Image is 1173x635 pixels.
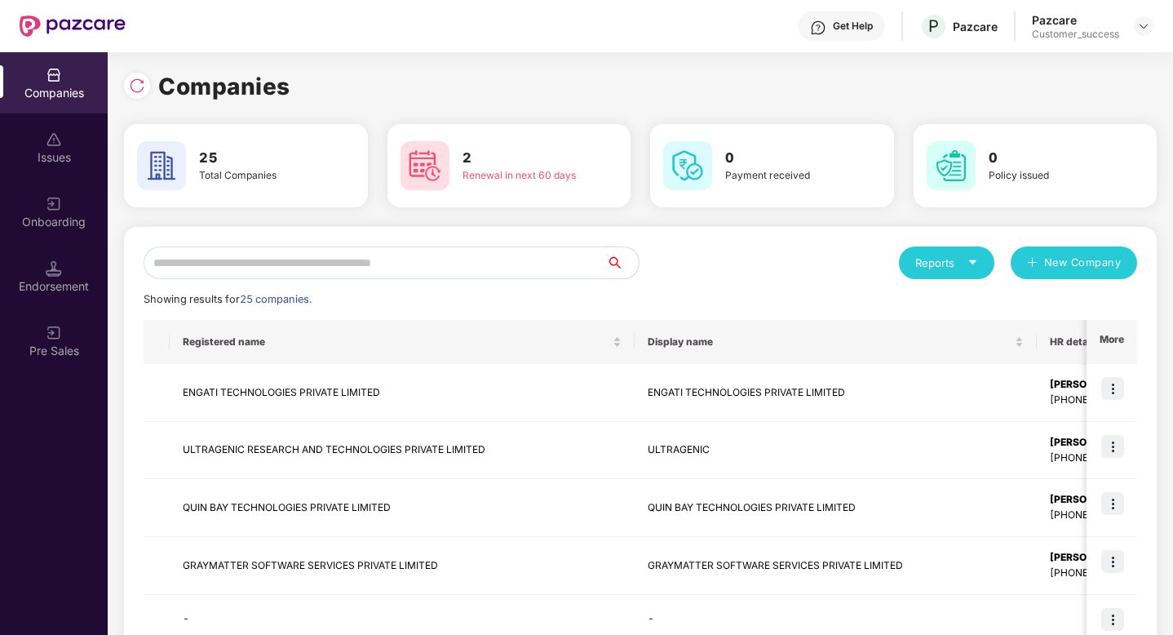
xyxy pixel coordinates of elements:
[46,325,62,341] img: svg+xml;base64,PHN2ZyB3aWR0aD0iMjAiIGhlaWdodD0iMjAiIHZpZXdCb3g9IjAgMCAyMCAyMCIgZmlsbD0ibm9uZSIgeG...
[1050,393,1153,408] div: [PHONE_NUMBER]
[725,168,847,184] div: Payment received
[915,255,978,271] div: Reports
[1050,435,1153,451] div: [PERSON_NAME]
[833,20,873,33] div: Get Help
[1027,257,1038,270] span: plus
[137,141,186,190] img: svg+xml;base64,PHN2ZyB4bWxucz0iaHR0cDovL3d3dy53My5vcmcvMjAwMC9zdmciIHdpZHRoPSI2MCIgaGVpZ2h0PSI2MC...
[1050,508,1153,523] div: [PHONE_NUMBER]
[1101,435,1124,458] img: icon
[1032,28,1119,41] div: Customer_success
[46,260,62,277] img: svg+xml;base64,PHN2ZyB3aWR0aD0iMTQuNSIgaGVpZ2h0PSIxNC41IiB2aWV3Qm94PSIwIDAgMTYgMTYiIGZpbGw9Im5vbm...
[1032,12,1119,28] div: Pazcare
[401,141,449,190] img: svg+xml;base64,PHN2ZyB4bWxucz0iaHR0cDovL3d3dy53My5vcmcvMjAwMC9zdmciIHdpZHRoPSI2MCIgaGVpZ2h0PSI2MC...
[463,148,584,169] h3: 2
[170,479,635,537] td: QUIN BAY TECHNOLOGIES PRIVATE LIMITED
[989,148,1110,169] h3: 0
[240,293,312,305] span: 25 companies.
[967,257,978,268] span: caret-down
[199,168,321,184] div: Total Companies
[810,20,826,36] img: svg+xml;base64,PHN2ZyBpZD0iSGVscC0zMngzMiIgeG1sbnM9Imh0dHA6Ly93d3cudzMub3JnLzIwMDAvc3ZnIiB3aWR0aD...
[463,168,584,184] div: Renewal in next 60 days
[46,67,62,83] img: svg+xml;base64,PHN2ZyBpZD0iQ29tcGFuaWVzIiB4bWxucz0iaHR0cDovL3d3dy53My5vcmcvMjAwMC9zdmciIHdpZHRoPS...
[129,78,145,94] img: svg+xml;base64,PHN2ZyBpZD0iUmVsb2FkLTMyeDMyIiB4bWxucz0iaHR0cDovL3d3dy53My5vcmcvMjAwMC9zdmciIHdpZH...
[183,335,609,349] span: Registered name
[989,168,1110,184] div: Policy issued
[663,141,712,190] img: svg+xml;base64,PHN2ZyB4bWxucz0iaHR0cDovL3d3dy53My5vcmcvMjAwMC9zdmciIHdpZHRoPSI2MCIgaGVpZ2h0PSI2MC...
[1101,608,1124,631] img: icon
[635,422,1037,480] td: ULTRAGENIC
[953,19,998,34] div: Pazcare
[20,16,126,37] img: New Pazcare Logo
[46,196,62,212] img: svg+xml;base64,PHN2ZyB3aWR0aD0iMjAiIGhlaWdodD0iMjAiIHZpZXdCb3g9IjAgMCAyMCAyMCIgZmlsbD0ibm9uZSIgeG...
[1050,492,1153,508] div: [PERSON_NAME] Tk
[170,364,635,422] td: ENGATI TECHNOLOGIES PRIVATE LIMITED
[635,479,1037,537] td: QUIN BAY TECHNOLOGIES PRIVATE LIMITED
[1101,492,1124,515] img: icon
[725,148,847,169] h3: 0
[648,335,1011,349] span: Display name
[158,69,290,104] h1: Companies
[170,320,635,364] th: Registered name
[170,537,635,595] td: GRAYMATTER SOFTWARE SERVICES PRIVATE LIMITED
[927,141,976,190] img: svg+xml;base64,PHN2ZyB4bWxucz0iaHR0cDovL3d3dy53My5vcmcvMjAwMC9zdmciIHdpZHRoPSI2MCIgaGVpZ2h0PSI2MC...
[1011,246,1137,279] button: plusNew Company
[144,293,312,305] span: Showing results for
[1037,320,1166,364] th: HR details
[1050,566,1153,581] div: [PHONE_NUMBER]
[1044,255,1122,271] span: New Company
[1137,20,1150,33] img: svg+xml;base64,PHN2ZyBpZD0iRHJvcGRvd24tMzJ4MzIiIHhtbG5zPSJodHRwOi8vd3d3LnczLm9yZy8yMDAwL3N2ZyIgd2...
[635,364,1037,422] td: ENGATI TECHNOLOGIES PRIVATE LIMITED
[1050,550,1153,566] div: [PERSON_NAME]
[1050,451,1153,466] div: [PHONE_NUMBER]
[170,422,635,480] td: ULTRAGENIC RESEARCH AND TECHNOLOGIES PRIVATE LIMITED
[1087,320,1137,364] th: More
[1050,377,1153,393] div: [PERSON_NAME]
[199,148,321,169] h3: 25
[605,256,639,269] span: search
[605,246,640,279] button: search
[46,131,62,148] img: svg+xml;base64,PHN2ZyBpZD0iSXNzdWVzX2Rpc2FibGVkIiB4bWxucz0iaHR0cDovL3d3dy53My5vcmcvMjAwMC9zdmciIH...
[928,16,939,36] span: P
[635,320,1037,364] th: Display name
[1101,377,1124,400] img: icon
[1101,550,1124,573] img: icon
[635,537,1037,595] td: GRAYMATTER SOFTWARE SERVICES PRIVATE LIMITED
